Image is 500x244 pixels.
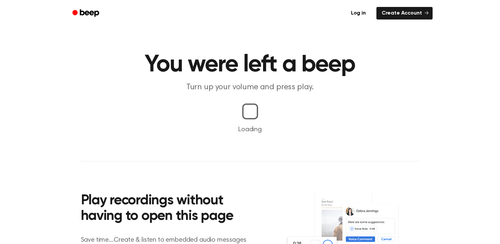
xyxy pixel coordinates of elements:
[8,125,492,135] p: Loading
[68,7,105,20] a: Beep
[376,7,433,20] a: Create Account
[123,82,377,93] p: Turn up your volume and press play.
[81,53,419,77] h1: You were left a beep
[81,193,259,224] h2: Play recordings without having to open this page
[344,6,372,21] a: Log in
